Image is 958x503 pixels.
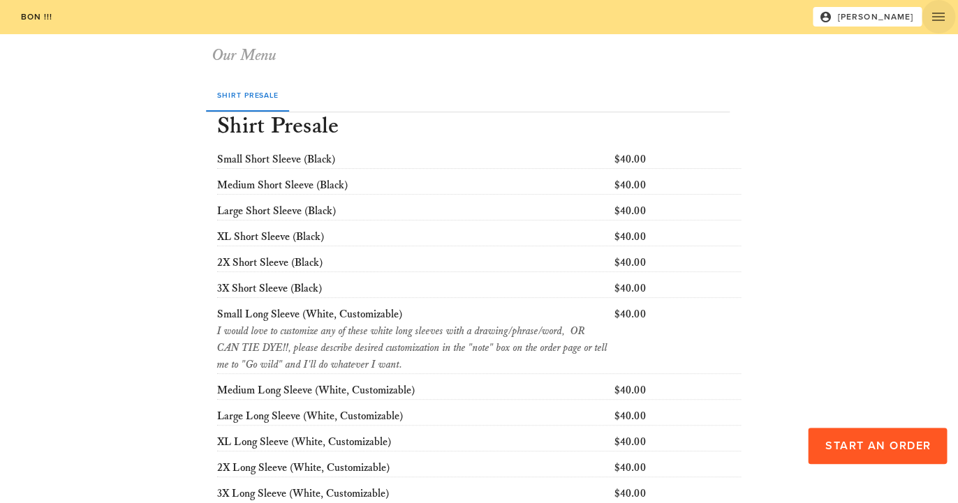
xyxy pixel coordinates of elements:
[612,200,744,223] div: $40.00
[217,410,403,423] span: Large Long Sleeve (White, Customizable)
[11,7,61,27] a: bon !!!
[217,179,348,192] span: Medium Short Sleeve (Black)
[813,7,922,27] button: [PERSON_NAME]
[612,380,744,402] div: $40.00
[612,431,744,453] div: $40.00
[217,256,323,269] span: 2X Short Sleeve (Black)
[808,428,947,464] button: Start an Order
[612,278,744,300] div: $40.00
[217,384,415,397] span: Medium Long Sleeve (White, Customizable)
[217,308,402,321] span: Small Long Sleeve (White, Customizable)
[217,323,609,373] div: I would love to customize any of these white long sleeves with a drawing/phrase/word, OR CAN TIE ...
[217,282,322,295] span: 3X Short Sleeve (Black)
[612,149,744,171] div: $40.00
[612,226,744,248] div: $40.00
[206,78,290,112] div: Shirt Presale
[217,461,390,474] span: 2X Long Sleeve (White, Customizable)
[20,12,52,22] span: bon !!!
[217,487,389,500] span: 3X Long Sleeve (White, Customizable)
[217,153,335,166] span: Small Short Sleeve (Black)
[824,439,930,453] span: Start an Order
[612,457,744,479] div: $40.00
[612,252,744,274] div: $40.00
[822,10,913,23] span: [PERSON_NAME]
[217,204,336,218] span: Large Short Sleeve (Black)
[612,174,744,197] div: $40.00
[217,230,324,243] span: XL Short Sleeve (Black)
[214,112,744,143] h3: Shirt Presale
[217,435,391,449] span: XL Long Sleeve (White, Customizable)
[612,303,744,376] div: $40.00
[612,405,744,428] div: $40.00
[212,45,745,67] h1: Our Menu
